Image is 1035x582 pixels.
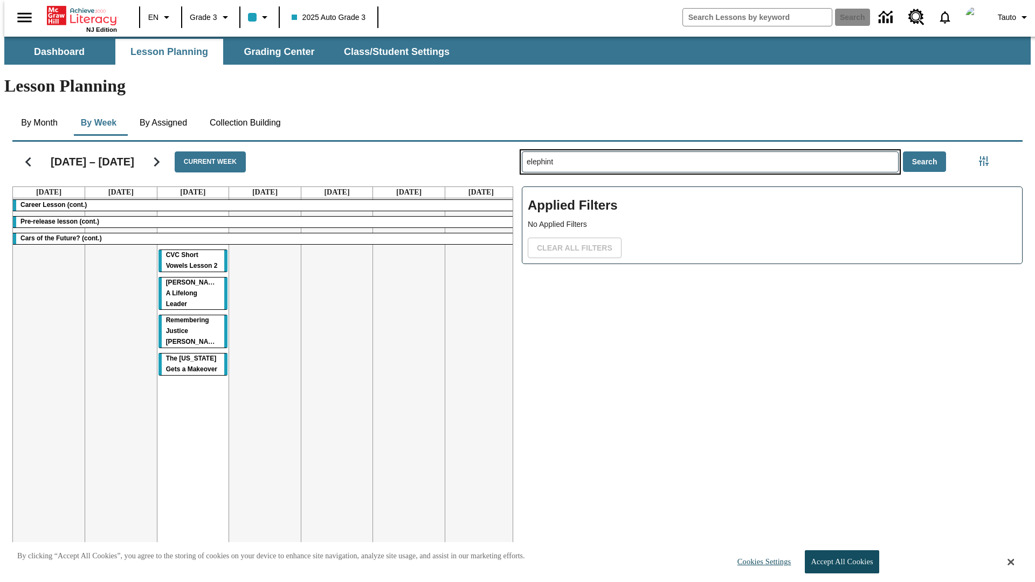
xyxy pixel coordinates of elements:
p: By clicking “Accept All Cookies”, you agree to the storing of cookies on your device to enhance s... [17,551,525,562]
div: Search [513,137,1023,560]
div: Dianne Feinstein: A Lifelong Leader [158,278,228,310]
span: Tauto [998,12,1016,23]
p: No Applied Filters [528,219,1017,230]
span: Dianne Feinstein: A Lifelong Leader [166,279,223,308]
img: avatar image [965,6,987,28]
div: The Missouri Gets a Makeover [158,354,228,375]
button: Lesson Planning [115,39,223,65]
button: Accept All Cookies [805,550,879,573]
div: CVC Short Vowels Lesson 2 [158,250,228,272]
a: October 19, 2025 [466,187,496,198]
h1: Lesson Planning [4,76,1031,96]
input: search field [683,9,832,26]
span: Pre-release lesson (cont.) [20,218,99,225]
a: Resource Center, Will open in new tab [902,3,931,32]
a: Data Center [872,3,902,32]
button: By Assigned [131,110,196,136]
div: Pre-release lesson (cont.) [13,217,517,227]
button: Class color is light blue. Change class color [244,8,275,27]
span: Cars of the Future? (cont.) [20,234,102,242]
a: October 18, 2025 [394,187,424,198]
button: Close [1008,557,1014,567]
button: Filters Side menu [973,150,995,172]
span: Remembering Justice O'Connor [166,316,220,345]
span: Grade 3 [190,12,217,23]
button: Class/Student Settings [335,39,458,65]
div: SubNavbar [4,39,459,65]
a: October 14, 2025 [106,187,136,198]
div: Home [47,4,117,33]
a: Notifications [931,3,959,31]
button: Open side menu [9,2,40,33]
h2: Applied Filters [528,192,1017,219]
span: CVC Short Vowels Lesson 2 [166,251,218,269]
h2: [DATE] – [DATE] [51,155,134,168]
button: Cookies Settings [728,551,795,573]
span: EN [148,12,158,23]
div: Calendar [4,137,513,560]
button: Previous [15,148,42,176]
button: Grading Center [225,39,333,65]
a: October 13, 2025 [34,187,64,198]
button: Current Week [175,151,246,172]
span: Class/Student Settings [344,46,450,58]
button: By Week [72,110,126,136]
button: Next [143,148,170,176]
span: Career Lesson (cont.) [20,201,87,209]
a: October 15, 2025 [178,187,208,198]
button: Select a new avatar [959,3,993,31]
a: Home [47,5,117,26]
button: Collection Building [201,110,289,136]
a: October 16, 2025 [250,187,280,198]
span: Lesson Planning [130,46,208,58]
span: The Missouri Gets a Makeover [166,355,217,373]
span: 2025 Auto Grade 3 [292,12,366,23]
div: Cars of the Future? (cont.) [13,233,517,244]
span: Grading Center [244,46,314,58]
span: Dashboard [34,46,85,58]
span: NJ Edition [86,26,117,33]
button: Grade: Grade 3, Select a grade [185,8,236,27]
button: Language: EN, Select a language [143,8,178,27]
div: SubNavbar [4,37,1031,65]
div: Remembering Justice O'Connor [158,315,228,348]
button: By Month [12,110,66,136]
button: Search [903,151,947,172]
input: Search Lessons By Keyword [522,152,898,172]
div: Applied Filters [522,186,1023,264]
button: Dashboard [5,39,113,65]
button: Profile/Settings [993,8,1035,27]
div: Career Lesson (cont.) [13,200,517,211]
a: October 17, 2025 [322,187,351,198]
